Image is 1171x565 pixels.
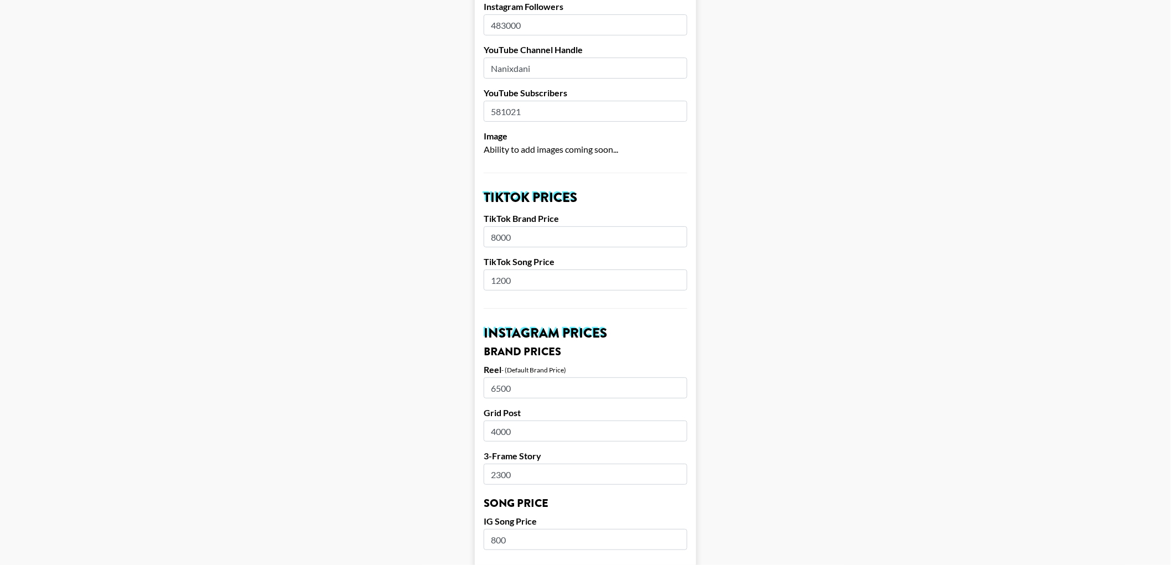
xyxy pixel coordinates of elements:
[484,213,687,224] label: TikTok Brand Price
[484,1,687,12] label: Instagram Followers
[484,346,687,357] h3: Brand Prices
[484,326,687,340] h2: Instagram Prices
[484,131,687,142] label: Image
[484,87,687,99] label: YouTube Subscribers
[484,364,501,375] label: Reel
[484,407,687,418] label: Grid Post
[484,44,687,55] label: YouTube Channel Handle
[484,498,687,509] h3: Song Price
[484,516,687,527] label: IG Song Price
[484,256,687,267] label: TikTok Song Price
[501,366,566,374] div: - (Default Brand Price)
[484,450,687,462] label: 3-Frame Story
[484,144,618,154] span: Ability to add images coming soon...
[484,191,687,204] h2: TikTok Prices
